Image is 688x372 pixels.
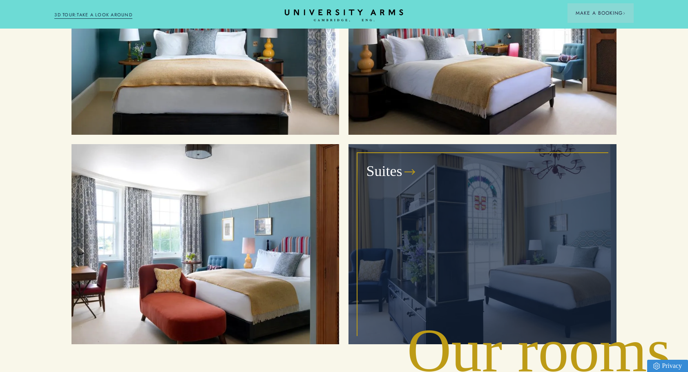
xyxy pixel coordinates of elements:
[653,363,660,370] img: Privacy
[348,144,616,345] a: image-4079943e4172a87360611e38504334cce5890dd9-8272x6200-jpg Suites
[647,360,688,372] a: Privacy
[71,144,339,345] a: image-7e5c38f615728aa2258552bb1afed8804de772c8-8272x6200-jpg
[366,162,402,181] h3: Suites
[623,12,625,15] img: Arrow icon
[567,3,634,23] button: Make a BookingArrow icon
[54,11,132,19] a: 3D TOUR:TAKE A LOOK AROUND
[285,9,403,22] a: Home
[576,9,625,17] span: Make a Booking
